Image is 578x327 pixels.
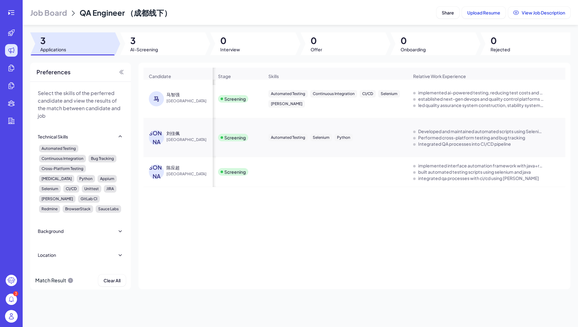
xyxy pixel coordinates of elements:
[149,91,164,106] div: 马
[311,35,322,46] span: 0
[38,89,123,120] p: Select the skills of the perferred candidate and view the results of the match between candidate ...
[38,133,68,140] div: Technical Skills
[96,205,121,213] div: Sauce Labs
[220,46,240,53] span: Interview
[268,73,279,79] span: Skills
[39,145,78,152] div: Automated Testing
[82,185,101,193] div: Unittest
[418,175,539,181] div: integrated qa processes with ci/cd using jenkins
[149,130,164,145] div: [PERSON_NAME]
[310,134,332,141] div: Selenium
[491,35,510,46] span: 0
[418,162,544,169] div: implemented interface automation framework with java+rest assured
[130,35,158,46] span: 3
[166,98,214,104] span: [GEOGRAPHIC_DATA]
[418,96,544,102] div: established next-gen devops and quality control platforms using ai
[98,175,117,183] div: Appium
[166,171,214,177] span: [GEOGRAPHIC_DATA]
[30,8,67,18] span: Job Board
[80,8,171,17] span: QA Engineer （成都线下）
[35,274,74,286] div: Match Result
[224,169,246,175] div: Screening
[378,90,400,98] div: Selenium
[39,165,86,172] div: Cross-Platform Testing
[104,278,121,283] span: Clear All
[218,73,231,79] span: Stage
[149,73,171,79] span: Candidate
[522,10,565,15] span: View Job Description
[63,185,79,193] div: CI/CD
[63,205,93,213] div: BrowserStack
[508,7,570,19] button: View Job Description
[39,175,74,183] div: [MEDICAL_DATA]
[40,46,66,53] span: Applications
[268,134,308,141] div: Automated Testing
[268,90,308,98] div: Automated Testing
[130,46,158,53] span: AI-Screening
[166,164,180,171] div: 陈应超
[39,205,60,213] div: Redmine
[104,185,116,193] div: JIRA
[467,10,500,15] span: Upload Resume
[88,155,116,162] div: Bug Tracking
[442,10,454,15] span: Share
[40,35,66,46] span: 3
[491,46,510,53] span: Rejected
[13,291,18,296] div: 3
[401,35,426,46] span: 0
[5,310,18,323] img: user_logo.png
[436,7,459,19] button: Share
[39,195,76,203] div: [PERSON_NAME]
[360,90,376,98] div: CI/CD
[418,169,531,175] div: built automated testing scripts using selenium and java
[418,134,525,141] div: Performed cross-platform testing and bug tracking
[98,274,126,286] button: Clear All
[413,73,466,79] span: Relative Work Experience
[149,164,164,179] div: [PERSON_NAME]
[401,46,426,53] span: Onboarding
[166,130,180,136] div: 刘佳佩
[220,35,240,46] span: 0
[418,102,544,108] div: led quality assurance system construction, stability systems, and devops at 喜茶
[36,68,70,76] span: Preferences
[39,185,61,193] div: Selenium
[418,89,544,96] div: implemented ai-powered testing, reducing test costs and eliminating post-deployment issues
[166,91,180,98] div: 马智强
[462,7,506,19] button: Upload Resume
[39,155,86,162] div: Continuous Integration
[224,134,246,141] div: Screening
[166,137,214,143] span: [GEOGRAPHIC_DATA]
[310,90,357,98] div: Continuous Integration
[418,141,511,147] div: Integrated QA processes into CI/CD pipeline
[77,175,95,183] div: Python
[418,128,544,134] div: Developed and maintained automated scripts using Selenium
[268,100,305,108] div: [PERSON_NAME]
[38,252,56,258] div: Location
[334,134,353,141] div: Python
[78,195,100,203] div: GitLab CI
[311,46,322,53] span: Offer
[38,228,64,234] div: Background
[224,96,246,102] div: Screening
